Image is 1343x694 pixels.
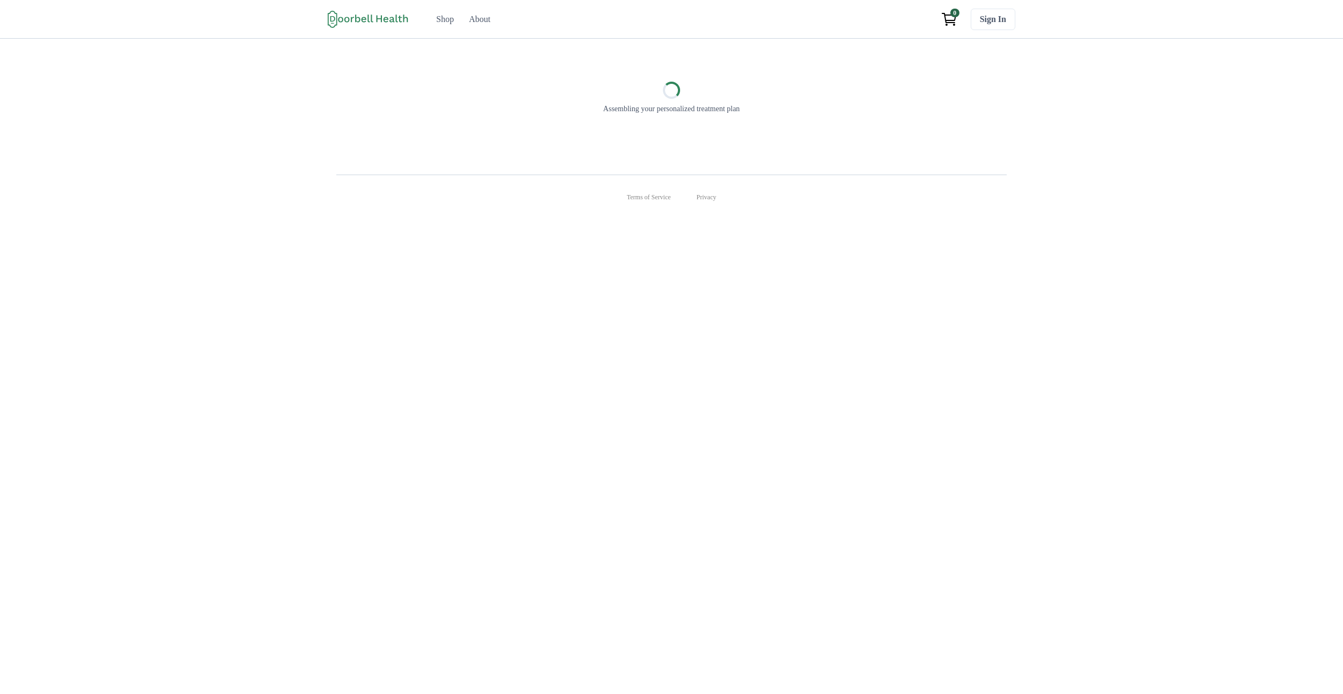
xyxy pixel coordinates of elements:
[436,13,454,26] div: Shop
[971,9,1015,30] a: Sign In
[697,192,717,202] a: Privacy
[463,9,497,30] a: About
[469,13,490,26] div: About
[627,192,671,202] a: Terms of Service
[430,9,460,30] a: Shop
[936,9,962,30] a: View cart
[603,103,740,114] p: Assembling your personalized treatment plan
[950,9,959,17] span: 0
